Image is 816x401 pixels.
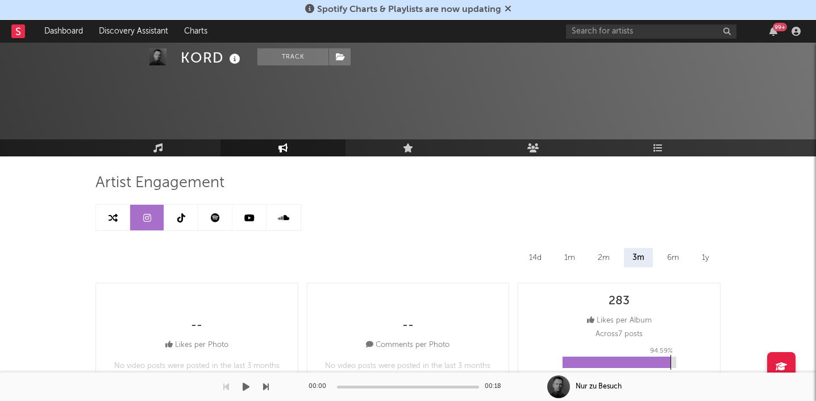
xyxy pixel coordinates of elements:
p: No video posts were posted in the last 3 months [114,359,280,373]
button: Track [257,48,328,65]
div: 1y [693,248,718,267]
p: No video posts were posted in the last 3 months [325,359,490,373]
div: Nur zu Besuch [576,382,622,392]
span: Artist Engagement [95,176,224,190]
a: Charts [176,20,215,43]
a: Dashboard [36,20,91,43]
div: 1m [556,248,584,267]
span: Dismiss [505,5,511,14]
div: 00:00 [309,380,331,394]
div: 3m [624,248,653,267]
div: Likes per Album [587,314,652,328]
div: -- [402,319,414,333]
div: Likes per Photo [165,338,228,352]
div: 2m [589,248,618,267]
button: 99+ [769,27,777,36]
span: Spotify Charts & Playlists are now updating [317,5,501,14]
div: Comments per Photo [366,338,449,352]
div: -- [191,319,202,333]
p: Across 7 posts [596,328,643,341]
a: Discovery Assistant [91,20,176,43]
div: 14d [521,248,550,267]
div: 99 + [773,23,787,31]
input: Search for artists [566,24,736,39]
div: 00:18 [485,380,507,394]
div: 283 [609,295,630,308]
div: 6m [659,248,688,267]
p: 94.59 % [650,344,673,358]
div: KORD [181,48,243,67]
